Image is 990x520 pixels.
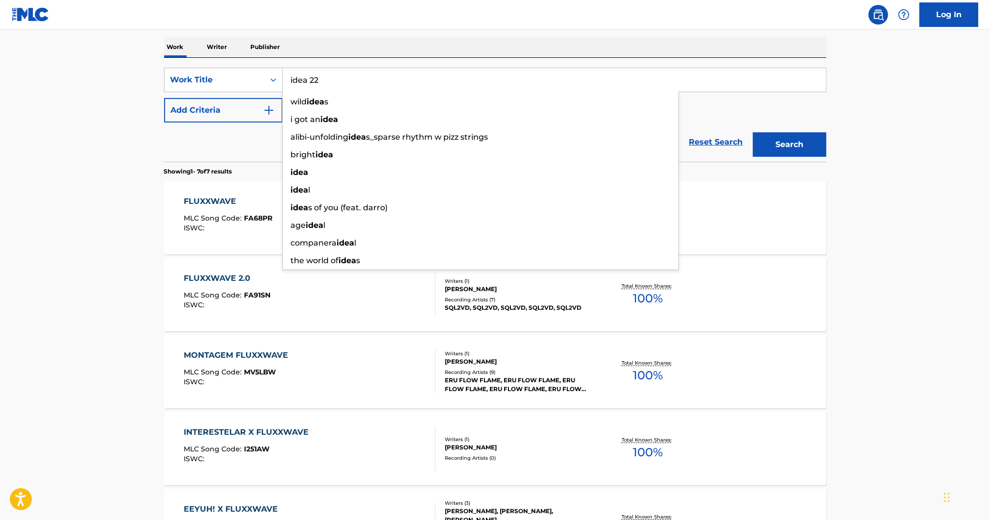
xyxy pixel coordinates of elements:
[291,97,307,106] span: wild
[244,368,276,376] span: MV5LBW
[355,238,357,248] span: l
[184,377,207,386] span: ISWC :
[184,426,314,438] div: INTERESTELAR X FLUXXWAVE
[894,5,914,25] div: Help
[184,272,270,284] div: FLUXXWAVE 2.0
[445,277,593,285] div: Writers ( 1 )
[633,367,663,384] span: 100 %
[244,214,272,223] span: FA68PR
[291,238,337,248] span: companera
[898,9,910,21] img: help
[204,37,230,57] p: Writer
[622,436,674,444] p: Total Known Shares:
[164,335,826,408] a: MONTAGEM FLUXXWAVEMLC Song Code:MV5LBWISWC:Writers (1)[PERSON_NAME]Recording Artists (9)ERU FLOW ...
[291,203,309,212] strong: idea
[164,68,826,162] form: Search Form
[366,132,488,142] span: s_sparse rhythm w pizz strings
[291,168,309,177] strong: idea
[445,285,593,294] div: [PERSON_NAME]
[869,5,888,25] a: Public Search
[445,303,593,312] div: SQL2VD, SQL2VD, SQL2VD, SQL2VD, SQL2VD
[753,132,826,157] button: Search
[184,368,244,376] span: MLC Song Code :
[184,454,207,463] span: ISWC :
[321,115,338,124] strong: idea
[357,256,361,265] span: s
[633,290,663,307] span: 100 %
[291,221,306,230] span: age
[324,221,326,230] span: l
[244,291,270,299] span: FA91SN
[164,37,187,57] p: Work
[309,203,388,212] span: s of you (feat. darro)
[164,167,232,176] p: Showing 1 - 7 of 7 results
[184,349,293,361] div: MONTAGEM FLUXXWAVE
[445,369,593,376] div: Recording Artists ( 9 )
[12,7,49,22] img: MLC Logo
[633,444,663,461] span: 100 %
[164,258,826,331] a: FLUXXWAVE 2.0MLC Song Code:FA91SNISWC:Writers (1)[PERSON_NAME]Recording Artists (7)SQL2VD, SQL2VD...
[944,483,950,512] div: Drag
[291,150,316,159] span: bright
[337,238,355,248] strong: idea
[445,296,593,303] div: Recording Artists ( 7 )
[919,2,978,27] a: Log In
[316,150,334,159] strong: idea
[184,445,244,453] span: MLC Song Code :
[184,503,283,515] div: EEYUH! X FLUXXWAVE
[445,499,593,507] div: Writers ( 3 )
[445,454,593,462] div: Recording Artists ( 0 )
[622,282,674,290] p: Total Known Shares:
[291,185,309,195] strong: idea
[291,132,349,142] span: alibi-unfolding
[184,223,207,232] span: ISWC :
[349,132,366,142] strong: idea
[291,115,321,124] span: i got an
[306,221,324,230] strong: idea
[445,443,593,452] div: [PERSON_NAME]
[445,376,593,394] div: ERU FLOW FLAME, ERU FLOW FLAME, ERU FLOW FLAME, ERU FLOW FLAME, ERU FLOW FLAME
[445,436,593,443] div: Writers ( 1 )
[872,9,884,21] img: search
[339,256,357,265] strong: idea
[248,37,283,57] p: Publisher
[184,291,244,299] span: MLC Song Code :
[164,98,283,123] button: Add Criteria
[184,300,207,309] span: ISWC :
[445,350,593,357] div: Writers ( 1 )
[291,256,339,265] span: the world of
[170,74,259,86] div: Work Title
[184,196,272,207] div: FLUXXWAVE
[307,97,325,106] strong: idea
[941,473,990,520] iframe: Chat Widget
[309,185,311,195] span: l
[325,97,329,106] span: s
[164,412,826,485] a: INTERESTELAR X FLUXXWAVEMLC Song Code:I251AWISWC:Writers (1)[PERSON_NAME]Recording Artists (0)Tot...
[622,359,674,367] p: Total Known Shares:
[164,181,826,254] a: FLUXXWAVEMLC Song Code:FA68PRISWC: HoldWriters (1)[PERSON_NAME] [PERSON_NAME]Recording Artists (4...
[684,131,748,153] a: Reset Search
[184,214,244,223] span: MLC Song Code :
[244,445,269,453] span: I251AW
[445,357,593,366] div: [PERSON_NAME]
[263,104,275,116] img: 9d2ae6d4665cec9f34b9.svg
